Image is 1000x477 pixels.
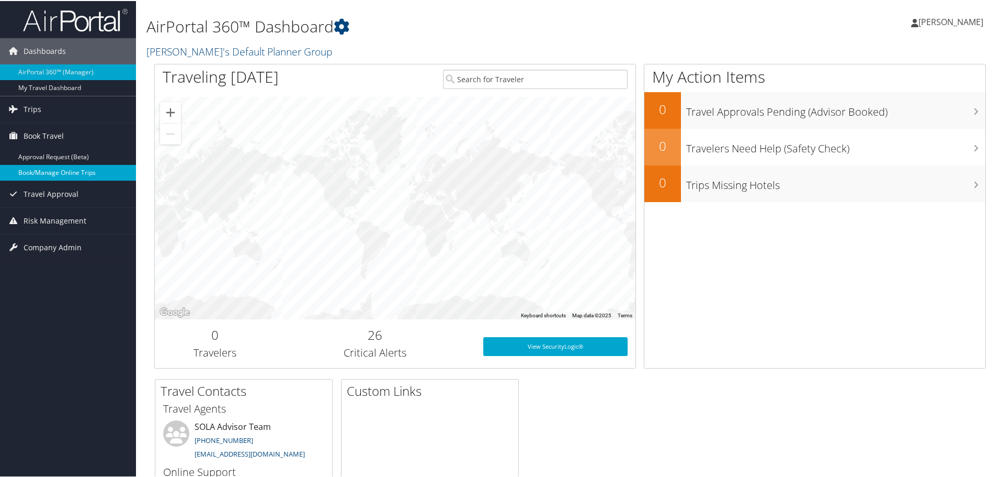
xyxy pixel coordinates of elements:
h3: Critical Alerts [283,345,468,359]
h2: 0 [163,325,267,343]
a: View SecurityLogic® [483,336,628,355]
h2: Travel Contacts [161,381,332,399]
input: Search for Traveler [443,69,628,88]
span: Book Travel [24,122,64,148]
img: airportal-logo.png [23,7,128,31]
a: [PHONE_NUMBER] [195,435,253,444]
a: [PERSON_NAME] [911,5,994,37]
span: Travel Approval [24,180,78,206]
span: [PERSON_NAME] [918,15,983,27]
span: Dashboards [24,37,66,63]
span: Risk Management [24,207,86,233]
h3: Travelers [163,345,267,359]
h1: AirPortal 360™ Dashboard [146,15,711,37]
button: Zoom in [160,101,181,122]
li: SOLA Advisor Team [158,419,329,462]
h2: Custom Links [347,381,518,399]
h2: 0 [644,136,681,154]
h2: 0 [644,173,681,191]
a: 0Trips Missing Hotels [644,164,985,201]
span: Company Admin [24,234,82,260]
span: Map data ©2025 [572,312,611,317]
a: Open this area in Google Maps (opens a new window) [157,305,192,318]
a: 0Travel Approvals Pending (Advisor Booked) [644,91,985,128]
h2: 26 [283,325,468,343]
h1: My Action Items [644,65,985,87]
span: Trips [24,95,41,121]
img: Google [157,305,192,318]
h2: 0 [644,99,681,117]
a: [PERSON_NAME]'s Default Planner Group [146,43,335,58]
h3: Travelers Need Help (Safety Check) [686,135,985,155]
a: Terms (opens in new tab) [618,312,632,317]
h3: Travel Agents [163,401,324,415]
h3: Trips Missing Hotels [686,172,985,192]
h3: Travel Approvals Pending (Advisor Booked) [686,98,985,118]
button: Zoom out [160,123,181,143]
a: [EMAIL_ADDRESS][DOMAIN_NAME] [195,448,305,458]
h1: Traveling [DATE] [163,65,279,87]
a: 0Travelers Need Help (Safety Check) [644,128,985,164]
button: Keyboard shortcuts [521,311,566,318]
